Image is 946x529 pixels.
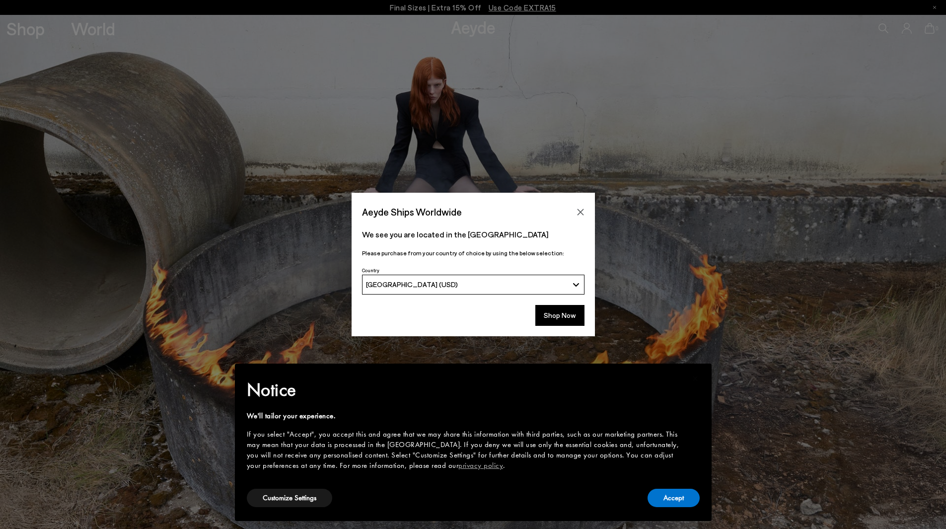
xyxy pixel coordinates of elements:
div: If you select "Accept", you accept this and agree that we may share this information with third p... [247,429,684,471]
button: Close [573,205,588,220]
span: Country [362,267,379,273]
button: Customize Settings [247,489,332,507]
span: [GEOGRAPHIC_DATA] (USD) [366,280,458,289]
h2: Notice [247,377,684,403]
button: Accept [648,489,700,507]
a: privacy policy [458,460,503,470]
p: Please purchase from your country of choice by using the below selection: [362,248,584,258]
button: Close this notice [684,367,708,390]
button: Shop Now [535,305,584,326]
span: × [692,371,699,386]
p: We see you are located in the [GEOGRAPHIC_DATA] [362,228,584,240]
span: Aeyde Ships Worldwide [362,203,462,221]
div: We'll tailor your experience. [247,411,684,421]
